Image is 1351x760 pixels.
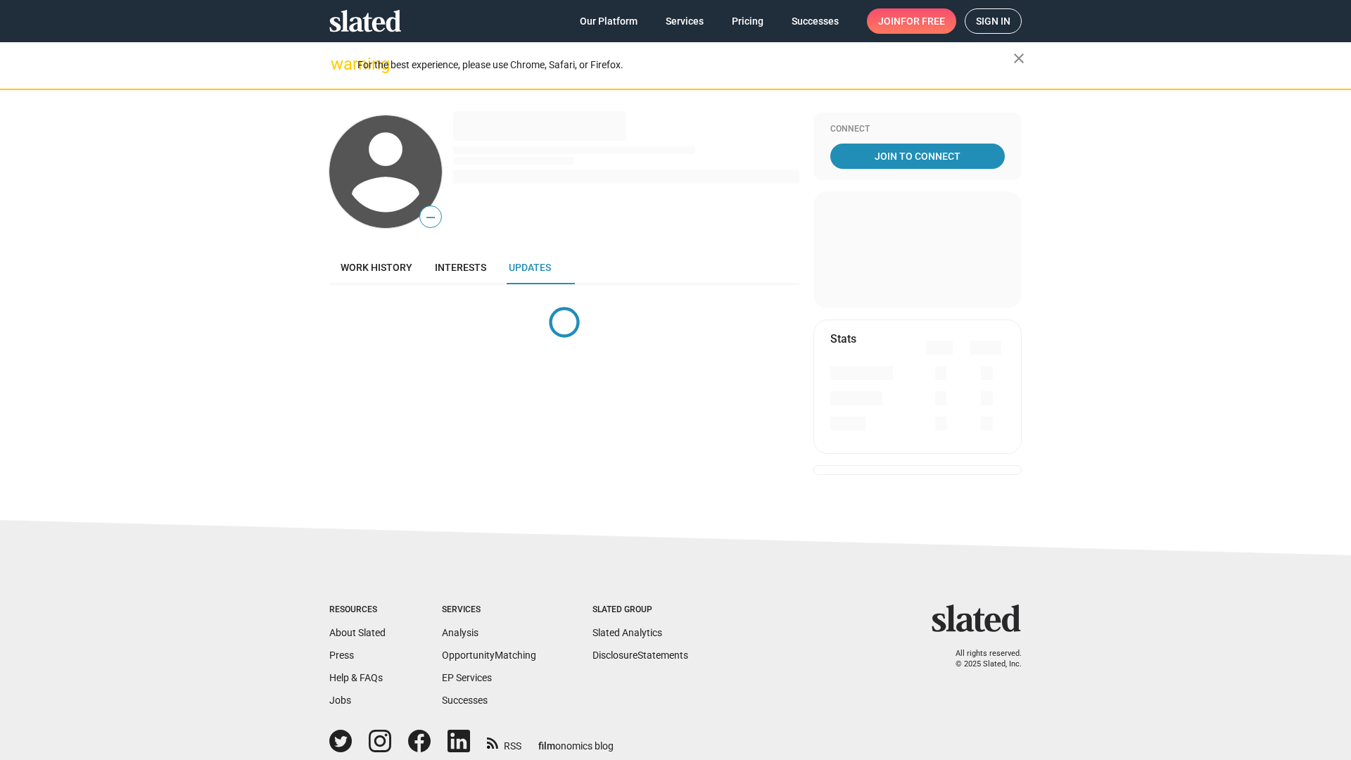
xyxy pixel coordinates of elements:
span: — [420,208,441,227]
a: DisclosureStatements [592,650,688,661]
a: About Slated [329,627,386,638]
span: Work history [341,262,412,273]
span: Join To Connect [833,144,1002,169]
span: Our Platform [580,8,638,34]
a: Sign in [965,8,1022,34]
a: Pricing [721,8,775,34]
span: Pricing [732,8,763,34]
div: Services [442,604,536,616]
a: Join To Connect [830,144,1005,169]
a: Interests [424,251,497,284]
a: Services [654,8,715,34]
span: Interests [435,262,486,273]
a: Work history [329,251,424,284]
a: Successes [780,8,850,34]
div: Resources [329,604,386,616]
a: OpportunityMatching [442,650,536,661]
div: Connect [830,124,1005,135]
a: Help & FAQs [329,672,383,683]
span: film [538,740,555,752]
a: Joinfor free [867,8,956,34]
span: Successes [792,8,839,34]
a: Jobs [329,695,351,706]
a: Slated Analytics [592,627,662,638]
a: Press [329,650,354,661]
a: RSS [487,731,521,753]
a: Updates [497,251,562,284]
mat-icon: close [1010,50,1027,67]
span: Sign in [976,9,1010,33]
div: For the best experience, please use Chrome, Safari, or Firefox. [357,56,1013,75]
mat-card-title: Stats [830,331,856,346]
span: for free [901,8,945,34]
p: All rights reserved. © 2025 Slated, Inc. [941,649,1022,669]
a: Analysis [442,627,478,638]
span: Services [666,8,704,34]
span: Join [878,8,945,34]
mat-icon: warning [331,56,348,72]
a: filmonomics blog [538,728,614,753]
a: EP Services [442,672,492,683]
span: Updates [509,262,551,273]
div: Slated Group [592,604,688,616]
a: Successes [442,695,488,706]
a: Our Platform [569,8,649,34]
